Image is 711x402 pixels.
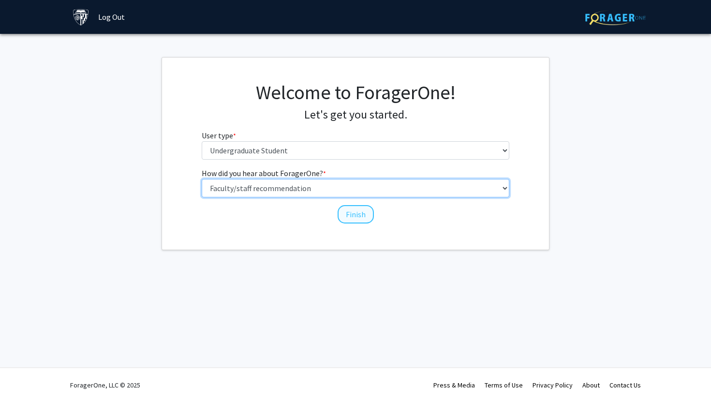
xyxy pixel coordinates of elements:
[609,381,641,389] a: Contact Us
[433,381,475,389] a: Press & Media
[202,167,326,179] label: How did you hear about ForagerOne?
[533,381,573,389] a: Privacy Policy
[582,381,600,389] a: About
[70,368,140,402] div: ForagerOne, LLC © 2025
[202,130,236,141] label: User type
[338,205,374,223] button: Finish
[73,9,89,26] img: Johns Hopkins University Logo
[585,10,646,25] img: ForagerOne Logo
[485,381,523,389] a: Terms of Use
[202,81,510,104] h1: Welcome to ForagerOne!
[7,358,41,395] iframe: Chat
[202,108,510,122] h4: Let's get you started.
